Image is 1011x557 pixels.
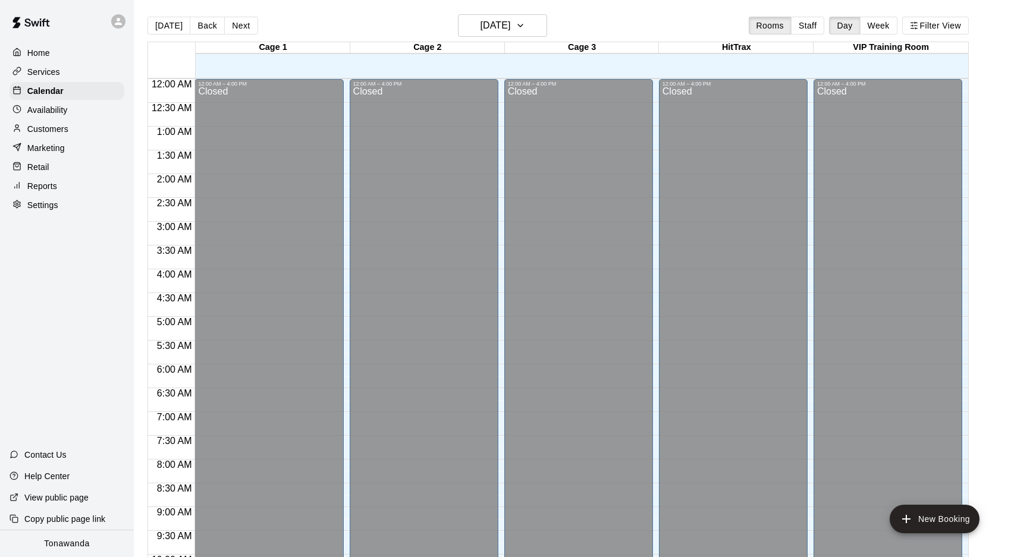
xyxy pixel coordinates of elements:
[24,513,105,525] p: Copy public page link
[27,142,65,154] p: Marketing
[154,127,195,137] span: 1:00 AM
[24,470,70,482] p: Help Center
[147,17,190,34] button: [DATE]
[659,42,814,54] div: HitTrax
[154,341,195,351] span: 5:30 AM
[24,449,67,461] p: Contact Us
[24,492,89,503] p: View public page
[190,17,225,34] button: Back
[198,81,340,87] div: 12:00 AM – 4:00 PM
[480,17,510,34] h6: [DATE]
[224,17,258,34] button: Next
[154,531,195,541] span: 9:30 AM
[27,85,64,97] p: Calendar
[791,17,825,34] button: Staff
[27,123,68,135] p: Customers
[154,436,195,446] span: 7:30 AM
[154,507,195,517] span: 9:00 AM
[154,460,195,470] span: 8:00 AM
[350,42,505,54] div: Cage 2
[817,81,959,87] div: 12:00 AM – 4:00 PM
[10,44,124,62] a: Home
[27,104,68,116] p: Availability
[154,293,195,303] span: 4:30 AM
[10,120,124,138] a: Customers
[508,81,649,87] div: 12:00 AM – 4:00 PM
[149,79,195,89] span: 12:00 AM
[154,412,195,422] span: 7:00 AM
[10,196,124,214] a: Settings
[154,246,195,256] span: 3:30 AM
[10,139,124,157] a: Marketing
[10,177,124,195] a: Reports
[154,150,195,161] span: 1:30 AM
[27,180,57,192] p: Reports
[44,537,90,550] p: Tonawanda
[10,101,124,119] a: Availability
[860,17,897,34] button: Week
[154,174,195,184] span: 2:00 AM
[27,199,58,211] p: Settings
[154,198,195,208] span: 2:30 AM
[890,505,979,533] button: add
[27,161,49,173] p: Retail
[749,17,792,34] button: Rooms
[10,158,124,176] a: Retail
[27,47,50,59] p: Home
[154,483,195,493] span: 8:30 AM
[814,42,968,54] div: VIP Training Room
[902,17,969,34] button: Filter View
[154,388,195,398] span: 6:30 AM
[458,14,547,37] button: [DATE]
[10,82,124,100] a: Calendar
[196,42,350,54] div: Cage 1
[149,103,195,113] span: 12:30 AM
[27,66,60,78] p: Services
[663,81,804,87] div: 12:00 AM – 4:00 PM
[154,269,195,279] span: 4:00 AM
[154,364,195,375] span: 6:00 AM
[154,317,195,327] span: 5:00 AM
[10,63,124,81] a: Services
[829,17,860,34] button: Day
[505,42,660,54] div: Cage 3
[353,81,495,87] div: 12:00 AM – 4:00 PM
[154,222,195,232] span: 3:00 AM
